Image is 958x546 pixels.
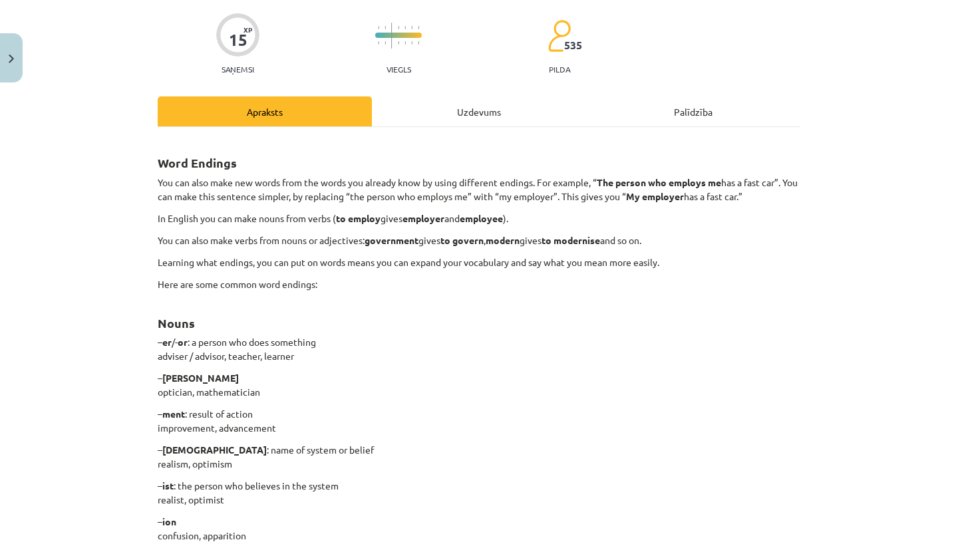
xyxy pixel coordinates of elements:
p: Viegls [387,65,411,74]
b: employee [460,212,503,224]
p: – confusion, apparition [158,515,800,543]
b: er [162,336,172,348]
b: ment [162,408,185,420]
b: Nouns [158,315,195,331]
p: Saņemsi [216,65,259,74]
img: icon-short-line-57e1e144782c952c97e751825c79c345078a6d821885a25fce030b3d8c18986b.svg [411,41,412,45]
div: 15 [229,31,247,49]
p: pilda [549,65,570,74]
b: My employer [626,190,684,202]
b: ist [162,479,174,491]
div: Uzdevums [372,96,586,126]
img: icon-short-line-57e1e144782c952c97e751825c79c345078a6d821885a25fce030b3d8c18986b.svg [418,26,419,29]
b: [DEMOGRAPHIC_DATA] [162,444,267,456]
b: or [178,336,188,348]
img: icon-short-line-57e1e144782c952c97e751825c79c345078a6d821885a25fce030b3d8c18986b.svg [385,26,386,29]
p: – optician, mathematician [158,371,800,399]
img: icon-short-line-57e1e144782c952c97e751825c79c345078a6d821885a25fce030b3d8c18986b.svg [398,26,399,29]
b: to govern [440,234,484,246]
p: You can also make new words from the words you already know by using different endings. For examp... [158,176,800,204]
p: – /- : a person who does something adviser / advisor, teacher, learner [158,335,800,363]
img: icon-short-line-57e1e144782c952c97e751825c79c345078a6d821885a25fce030b3d8c18986b.svg [398,41,399,45]
p: Learning what endings, you can put on words means you can expand your vocabulary and say what you... [158,255,800,269]
span: 535 [564,39,582,51]
b: ion [162,515,176,527]
img: icon-short-line-57e1e144782c952c97e751825c79c345078a6d821885a25fce030b3d8c18986b.svg [404,41,406,45]
p: Here are some common word endings: [158,277,800,291]
img: icon-short-line-57e1e144782c952c97e751825c79c345078a6d821885a25fce030b3d8c18986b.svg [385,41,386,45]
div: Apraksts [158,96,372,126]
b: to employ [336,212,381,224]
img: icon-long-line-d9ea69661e0d244f92f715978eff75569469978d946b2353a9bb055b3ed8787d.svg [391,23,393,49]
p: – : result of action improvement, advancement [158,407,800,435]
b: to modernise [542,234,600,246]
p: In English you can make nouns from verbs ( gives and ). [158,211,800,225]
img: icon-close-lesson-0947bae3869378f0d4975bcd49f059093ad1ed9edebbc8119c70593378902aed.svg [9,55,14,63]
b: The person who employs me [597,176,721,188]
b: government [365,234,418,246]
img: icon-short-line-57e1e144782c952c97e751825c79c345078a6d821885a25fce030b3d8c18986b.svg [404,26,406,29]
img: icon-short-line-57e1e144782c952c97e751825c79c345078a6d821885a25fce030b3d8c18986b.svg [411,26,412,29]
img: students-c634bb4e5e11cddfef0936a35e636f08e4e9abd3cc4e673bd6f9a4125e45ecb1.svg [548,19,571,53]
b: [PERSON_NAME] [162,372,239,384]
p: – : name of system or belief realism, optimism [158,443,800,471]
img: icon-short-line-57e1e144782c952c97e751825c79c345078a6d821885a25fce030b3d8c18986b.svg [378,26,379,29]
b: employer [402,212,444,224]
div: Palīdzība [586,96,800,126]
p: You can also make verbs from nouns or adjectives: gives , gives and so on. [158,233,800,247]
img: icon-short-line-57e1e144782c952c97e751825c79c345078a6d821885a25fce030b3d8c18986b.svg [378,41,379,45]
b: modern [486,234,520,246]
p: – : the person who believes in the system realist, optimist [158,479,800,507]
strong: Word Endings [158,155,237,170]
img: icon-short-line-57e1e144782c952c97e751825c79c345078a6d821885a25fce030b3d8c18986b.svg [418,41,419,45]
span: XP [243,26,252,33]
